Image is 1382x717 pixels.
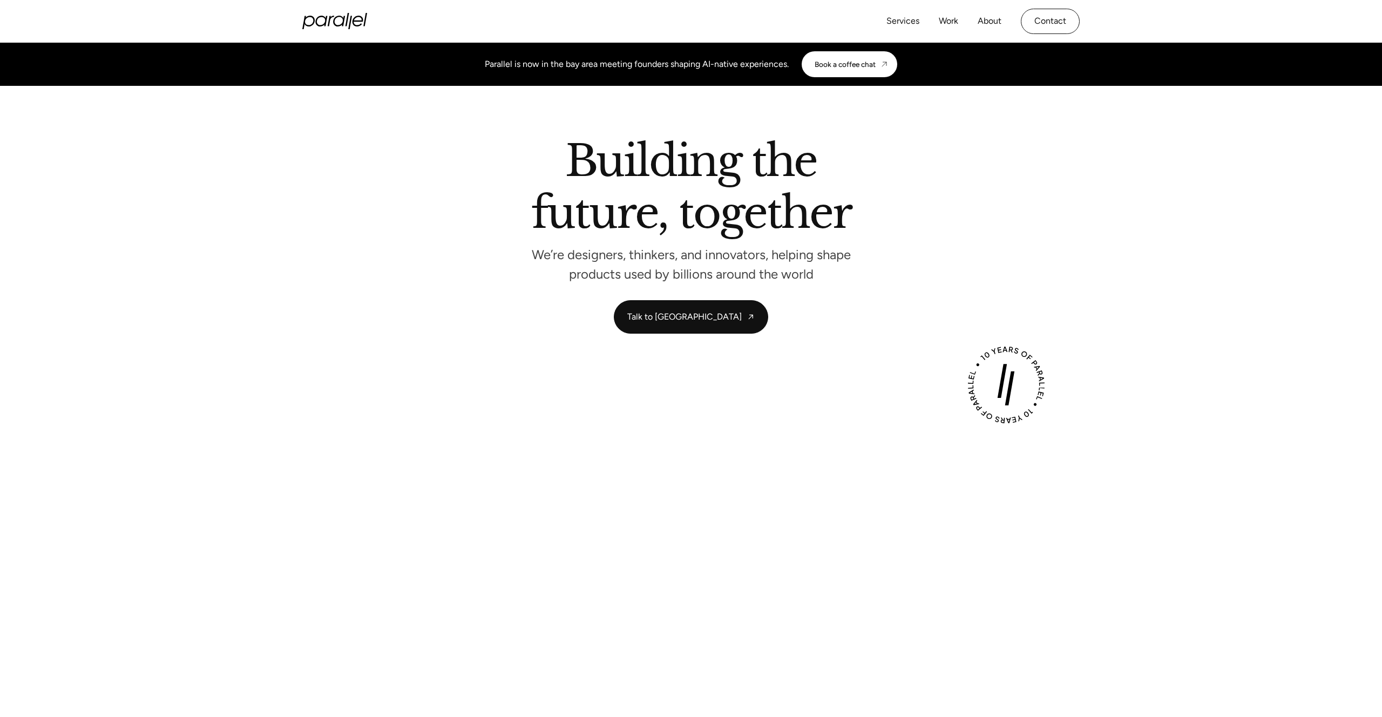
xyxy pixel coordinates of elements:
[939,13,958,29] a: Work
[529,250,853,279] p: We’re designers, thinkers, and innovators, helping shape products used by billions around the world
[802,51,897,77] a: Book a coffee chat
[978,13,1001,29] a: About
[302,13,367,29] a: home
[485,58,789,71] div: Parallel is now in the bay area meeting founders shaping AI-native experiences.
[1021,9,1080,34] a: Contact
[886,13,919,29] a: Services
[815,60,876,69] div: Book a coffee chat
[531,140,851,239] h2: Building the future, together
[880,60,889,69] img: CTA arrow image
